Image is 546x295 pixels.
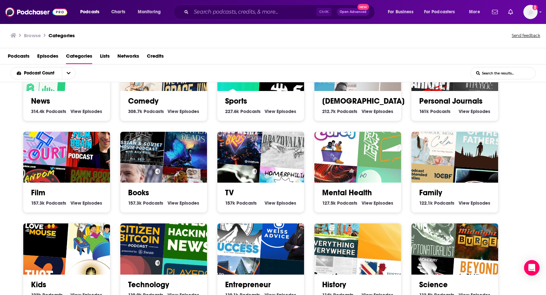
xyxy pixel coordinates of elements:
[111,111,167,166] div: A Russian & Soviet Movie Podcast with Ally Pitts
[523,5,538,19] img: User Profile
[133,7,169,17] button: open menu
[510,31,542,40] button: Send feedback
[305,202,361,258] div: Everything Everywhere Daily
[524,260,540,276] div: Open Intercom Messenger
[277,108,296,114] span: Episodes
[71,200,102,206] a: View Film Episodes
[66,51,92,64] a: Categories
[362,108,372,114] span: View
[71,200,81,206] span: View
[107,7,129,17] a: Charts
[419,108,451,114] a: 161k Personal Journals Podcasts
[337,8,369,16] button: Open AdvancedNew
[100,51,110,64] a: Lists
[454,114,510,170] img: Hearts of the Fathers
[523,5,538,19] span: Logged in as audreytaylor13
[66,206,122,262] img: Práctica Pedagógica Licenciatura en Pedagogía Infantil 4-514015
[128,96,158,106] a: Comedy
[337,108,357,114] span: Podcasts
[76,7,108,17] button: open menu
[14,111,70,166] img: 90s Court
[454,206,510,262] img: Midnight Burger
[532,5,538,10] svg: Add a profile image
[191,7,316,17] input: Search podcasts, credits, & more...
[31,108,45,114] span: 314.4k
[225,108,239,114] span: 227.6k
[180,200,199,206] span: Episodes
[357,206,413,262] div: Anna Palos
[5,6,67,18] img: Podchaser - Follow, Share and Rate Podcasts
[128,188,149,198] a: Books
[66,114,122,170] div: The Film Brain Podcast
[144,108,164,114] span: Podcasts
[362,200,393,206] a: View Mental Health Episodes
[128,200,163,206] a: 157.3k Books Podcasts
[49,32,75,39] a: Categories
[469,7,480,17] span: More
[322,200,336,206] span: 127.5k
[128,200,142,206] span: 157.3k
[419,280,448,289] a: Science
[163,114,219,170] div: Finding Fantasy Reads
[128,108,164,114] a: 308.7k Comedy Podcasts
[322,280,346,289] a: History
[419,188,442,198] a: Family
[111,7,125,17] span: Charts
[430,108,451,114] span: Podcasts
[374,200,393,206] span: Episodes
[225,200,257,206] a: 157k TV Podcasts
[357,114,413,170] img: 元氣醫聲
[322,200,357,206] a: 127.5k Mental Health Podcasts
[8,51,29,64] a: Podcasts
[37,51,58,64] a: Episodes
[117,51,139,64] a: Networks
[111,202,167,258] img: Citizen Bitcoin
[322,108,357,114] a: 212.7k [DEMOGRAPHIC_DATA] Podcasts
[265,200,275,206] span: View
[419,200,433,206] span: 122.1k
[402,111,458,166] div: Catholic Mom Calm
[128,280,169,289] a: Technology
[464,7,488,17] button: open menu
[46,108,66,114] span: Podcasts
[24,32,41,39] h3: Browse
[128,108,142,114] span: 308.7k
[208,111,264,166] div: Super Media Bros Podcast
[305,111,361,166] div: Cassie and Corey
[260,114,316,170] img: Opazovalnica
[357,4,369,10] span: New
[419,108,429,114] span: 161k
[402,202,458,258] img: The Cryptonaturalist
[71,108,81,114] span: View
[260,206,316,262] div: Weiss Advice
[225,188,234,198] a: TV
[459,108,490,114] a: View Personal Journals Episodes
[180,5,381,19] div: Search podcasts, credits, & more...
[138,7,161,17] span: Monitoring
[374,108,393,114] span: Episodes
[419,200,454,206] a: 122.1k Family Podcasts
[147,51,164,64] span: Credits
[31,280,46,289] a: Kids
[225,280,271,289] a: Entrepreneur
[362,200,372,206] span: View
[80,7,99,17] span: Podcasts
[420,7,464,17] button: open menu
[208,202,264,258] img: The Real Stories Behind Success
[322,96,405,106] a: [DEMOGRAPHIC_DATA]
[14,202,70,258] img: Love of the Mouse Podcast
[265,200,296,206] a: View TV Episodes
[236,200,257,206] span: Podcasts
